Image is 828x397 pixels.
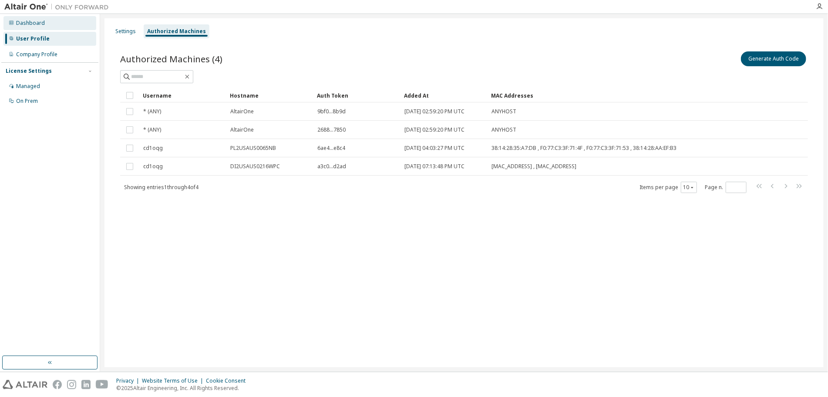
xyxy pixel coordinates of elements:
span: Page n. [705,182,747,193]
div: Managed [16,83,40,90]
div: Cookie Consent [206,377,251,384]
span: Showing entries 1 through 4 of 4 [124,183,199,191]
span: * (ANY) [143,126,161,133]
p: © 2025 Altair Engineering, Inc. All Rights Reserved. [116,384,251,392]
span: ANYHOST [491,126,516,133]
div: Authorized Machines [147,28,206,35]
button: 10 [683,184,695,191]
div: Hostname [230,88,310,102]
img: youtube.svg [96,380,108,389]
span: cd1oqg [143,163,163,170]
img: Altair One [4,3,113,11]
span: [DATE] 02:59:20 PM UTC [404,108,464,115]
span: * (ANY) [143,108,161,115]
span: AltairOne [230,126,254,133]
span: cd1oqg [143,145,163,152]
span: AltairOne [230,108,254,115]
div: Username [143,88,223,102]
span: [DATE] 04:03:27 PM UTC [404,145,464,152]
span: [DATE] 02:59:20 PM UTC [404,126,464,133]
button: Generate Auth Code [741,51,806,66]
span: a3c0...d2ad [317,163,346,170]
span: PL2USAUS0065NB [230,145,276,152]
div: Privacy [116,377,142,384]
div: Website Terms of Use [142,377,206,384]
span: Authorized Machines (4) [120,53,222,65]
div: License Settings [6,68,52,75]
div: On Prem [16,98,38,105]
span: [DATE] 07:13:48 PM UTC [404,163,464,170]
div: Dashboard [16,20,45,27]
div: Auth Token [317,88,397,102]
div: User Profile [16,35,50,42]
span: 38:14:28:35:A7:DB , F0:77:C3:3F:71:4F , F0:77:C3:3F:71:53 , 38:14:28:AA:EF:B3 [491,145,677,152]
div: MAC Addresses [491,88,717,102]
div: Settings [115,28,136,35]
span: 9bf0...8b9d [317,108,346,115]
div: Added At [404,88,484,102]
img: linkedin.svg [81,380,91,389]
img: altair_logo.svg [3,380,47,389]
span: Items per page [640,182,697,193]
div: Company Profile [16,51,57,58]
span: [MAC_ADDRESS] , [MAC_ADDRESS] [491,163,576,170]
img: facebook.svg [53,380,62,389]
span: 2688...7850 [317,126,346,133]
img: instagram.svg [67,380,76,389]
span: 6ae4...e8c4 [317,145,345,152]
span: ANYHOST [491,108,516,115]
span: DI2USAUS0216WPC [230,163,280,170]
